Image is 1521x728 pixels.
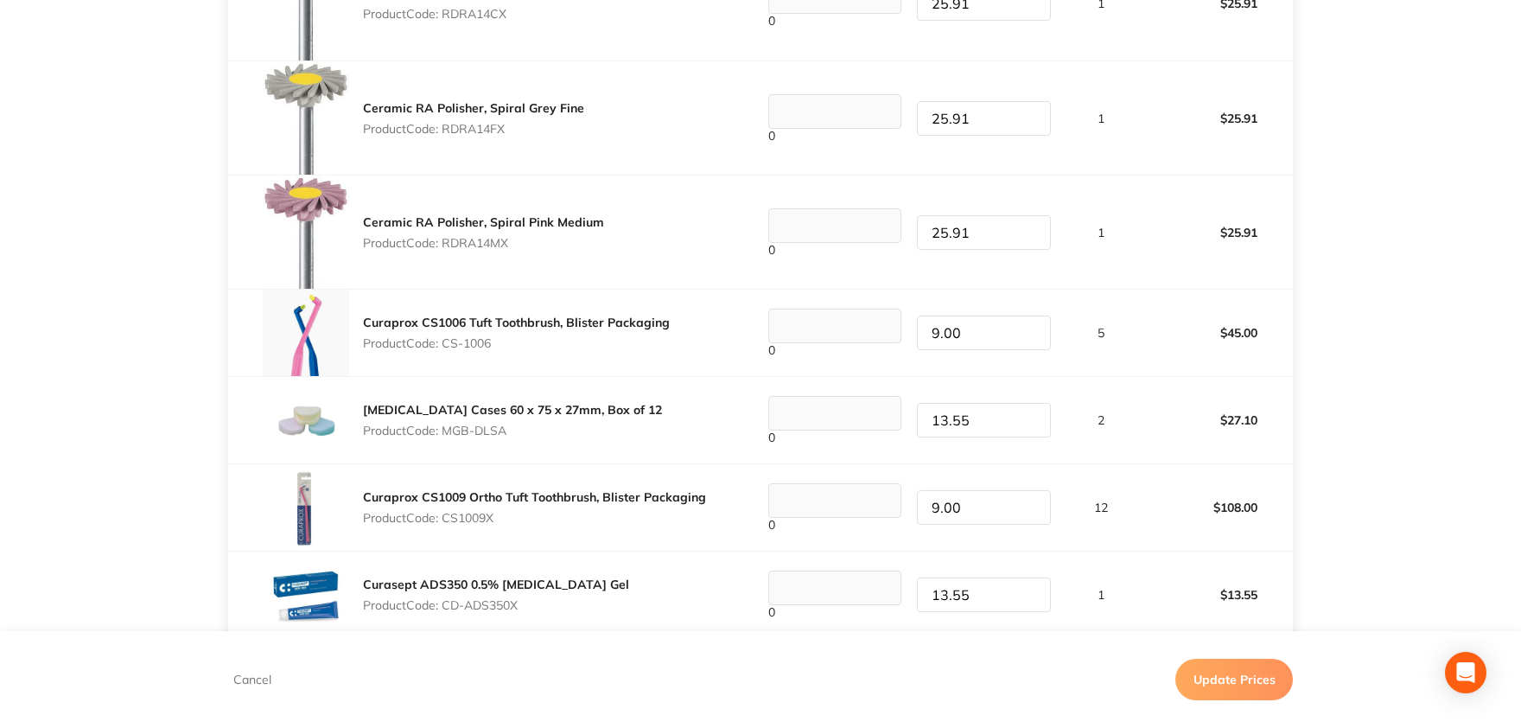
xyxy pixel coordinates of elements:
[761,208,908,257] div: 0
[761,571,908,619] div: 0
[363,100,584,116] a: Ceramic RA Polisher, Spiral Grey Fine
[1145,312,1292,354] p: $45.00
[263,377,349,463] img: bDY4Y3lucw
[1445,652,1486,693] div: Open Intercom Messenger
[363,122,584,136] p: Product Code: RDRA14FX
[263,61,349,175] img: cnVpYW1hbw
[263,552,349,638] img: ZG14aHpwNQ
[363,577,629,592] a: Curasept ADS350 0.5% [MEDICAL_DATA] Gel
[1175,659,1293,700] button: Update Prices
[761,396,908,444] div: 0
[1060,413,1143,427] p: 2
[263,464,349,551] img: NjlrOTM3Nw
[363,336,670,350] p: Product Code: CS-1006
[1145,487,1292,528] p: $108.00
[1060,588,1143,602] p: 1
[1060,226,1143,239] p: 1
[1060,326,1143,340] p: 5
[761,94,908,143] div: 0
[263,290,349,376] img: bnpnM2I1bg
[1060,112,1143,125] p: 1
[363,7,600,21] p: Product Code: RDRA14CX
[1145,212,1292,253] p: $25.91
[1060,501,1143,514] p: 12
[363,402,662,418] a: [MEDICAL_DATA] Cases 60 x 75 x 27mm, Box of 12
[761,483,908,532] div: 0
[1145,574,1292,616] p: $13.55
[363,236,604,250] p: Product Code: RDRA14MX
[363,598,629,612] p: Product Code: CD-ADS350X
[761,309,908,357] div: 0
[363,315,670,330] a: Curaprox CS1006 Tuft Toothbrush, Blister Packaging
[1145,399,1292,441] p: $27.10
[363,214,604,230] a: Ceramic RA Polisher, Spiral Pink Medium
[363,424,662,437] p: Product Code: MGB-DLSA
[363,489,706,505] a: Curaprox CS1009 Ortho Tuft Toothbrush, Blister Packaging
[263,176,349,289] img: N2ZjZjl6bQ
[363,511,706,525] p: Product Code: CS1009X
[1145,98,1292,139] p: $25.91
[228,672,277,687] button: Cancel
